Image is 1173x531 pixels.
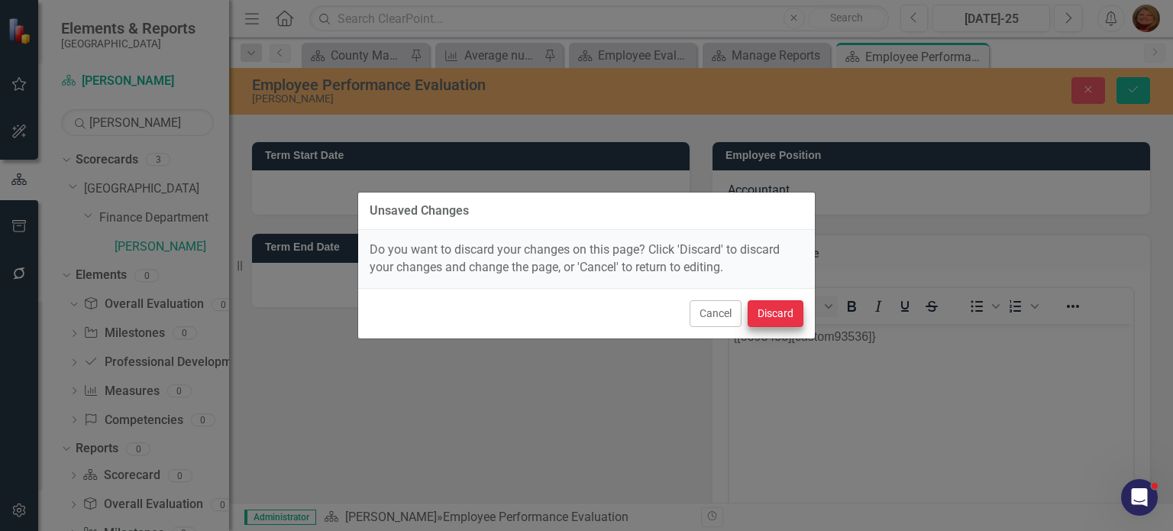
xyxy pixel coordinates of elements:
[748,300,803,327] button: Discard
[1121,479,1158,516] iframe: Intercom live chat
[358,230,815,288] div: Do you want to discard your changes on this page? Click 'Discard' to discard your changes and cha...
[690,300,742,327] button: Cancel
[370,204,469,218] div: Unsaved Changes
[4,4,400,22] p: {[o398453][custom93536]}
